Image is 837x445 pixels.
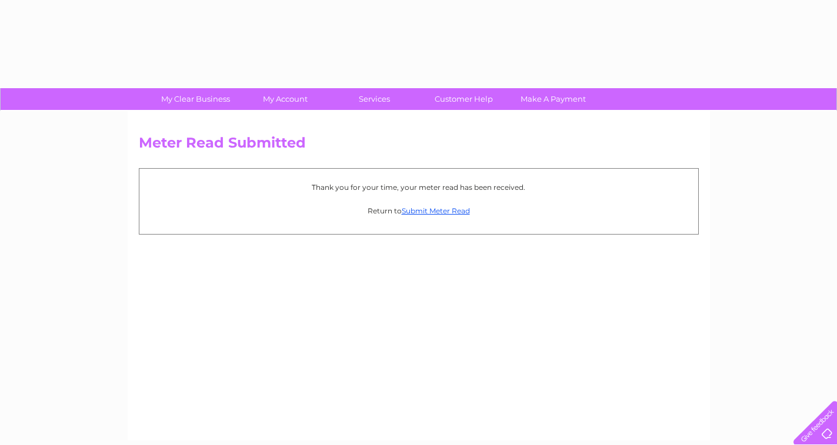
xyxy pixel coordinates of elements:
[326,88,423,110] a: Services
[147,88,244,110] a: My Clear Business
[402,206,470,215] a: Submit Meter Read
[505,88,602,110] a: Make A Payment
[139,135,699,157] h2: Meter Read Submitted
[415,88,512,110] a: Customer Help
[145,205,692,216] p: Return to
[145,182,692,193] p: Thank you for your time, your meter read has been received.
[236,88,334,110] a: My Account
